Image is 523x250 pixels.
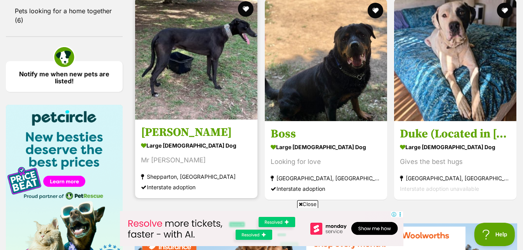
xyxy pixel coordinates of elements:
div: Gives the best hugs [400,157,511,167]
strong: large [DEMOGRAPHIC_DATA] Dog [400,141,511,153]
span: Close [297,200,318,208]
h3: Duke (Located in [GEOGRAPHIC_DATA]) [400,127,511,141]
strong: Shepparton, [GEOGRAPHIC_DATA] [141,171,252,182]
h3: Boss [271,127,381,141]
div: Interstate adoption [141,182,252,192]
a: Duke (Located in [GEOGRAPHIC_DATA]) large [DEMOGRAPHIC_DATA] Dog Gives the best hugs [GEOGRAPHIC_... [394,121,516,200]
strong: large [DEMOGRAPHIC_DATA] Dog [271,141,381,153]
strong: large [DEMOGRAPHIC_DATA] Dog [141,140,252,151]
a: Pets looking for a home together (6) [6,3,123,28]
h3: [PERSON_NAME] [141,125,252,140]
strong: [GEOGRAPHIC_DATA], [GEOGRAPHIC_DATA] [271,173,381,183]
button: favourite [238,1,254,17]
strong: [GEOGRAPHIC_DATA], [GEOGRAPHIC_DATA] [400,173,511,183]
iframe: Advertisement [120,211,403,246]
div: Interstate adoption [271,183,381,194]
button: favourite [497,3,512,18]
a: Notify me when new pets are listed! [6,61,123,92]
button: favourite [367,3,383,18]
div: Looking for love [271,157,381,167]
a: [PERSON_NAME] large [DEMOGRAPHIC_DATA] Dog Mr [PERSON_NAME] Shepparton, [GEOGRAPHIC_DATA] Interst... [135,119,257,198]
div: Mr [PERSON_NAME] [141,155,252,165]
span: Interstate adoption unavailable [400,185,479,192]
iframe: Help Scout Beacon - Open [474,223,515,246]
a: Boss large [DEMOGRAPHIC_DATA] Dog Looking for love [GEOGRAPHIC_DATA], [GEOGRAPHIC_DATA] Interstat... [265,121,387,200]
